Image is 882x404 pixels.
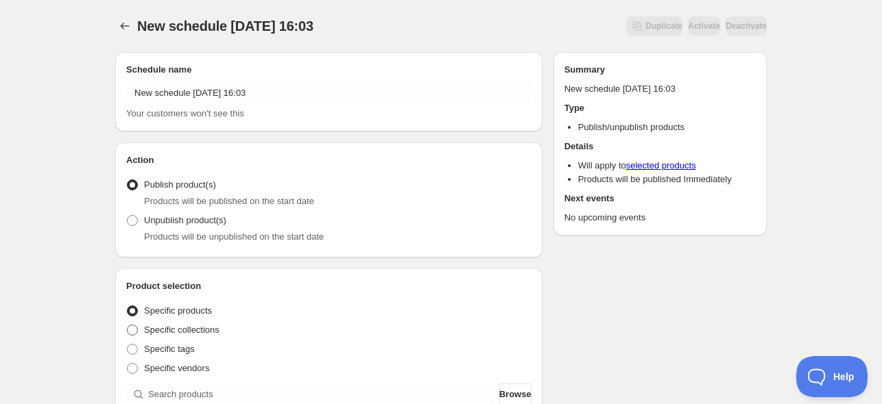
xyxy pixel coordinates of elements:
[578,173,756,186] li: Products will be published Immediately
[564,211,756,225] p: No upcoming events
[144,215,226,225] span: Unpublish product(s)
[796,356,868,397] iframe: Toggle Customer Support
[499,388,532,401] span: Browse
[564,192,756,205] h2: Next events
[144,344,195,354] span: Specific tags
[144,231,324,242] span: Products will be unpublished on the start date
[564,101,756,115] h2: Type
[144,363,209,373] span: Specific vendors
[578,159,756,173] li: Will apply to
[144,325,219,335] span: Specific collections
[137,18,313,34] span: New schedule [DATE] 16:03
[578,121,756,134] li: Publish/unpublish products
[144,196,314,206] span: Products will be published on the start date
[126,108,244,118] span: Your customers won't see this
[126,153,532,167] h2: Action
[115,16,134,36] button: Schedules
[126,279,532,293] h2: Product selection
[144,179,216,190] span: Publish product(s)
[626,160,696,171] a: selected products
[564,63,756,77] h2: Summary
[564,140,756,153] h2: Details
[126,63,532,77] h2: Schedule name
[144,305,212,316] span: Specific products
[564,82,756,96] p: New schedule [DATE] 16:03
